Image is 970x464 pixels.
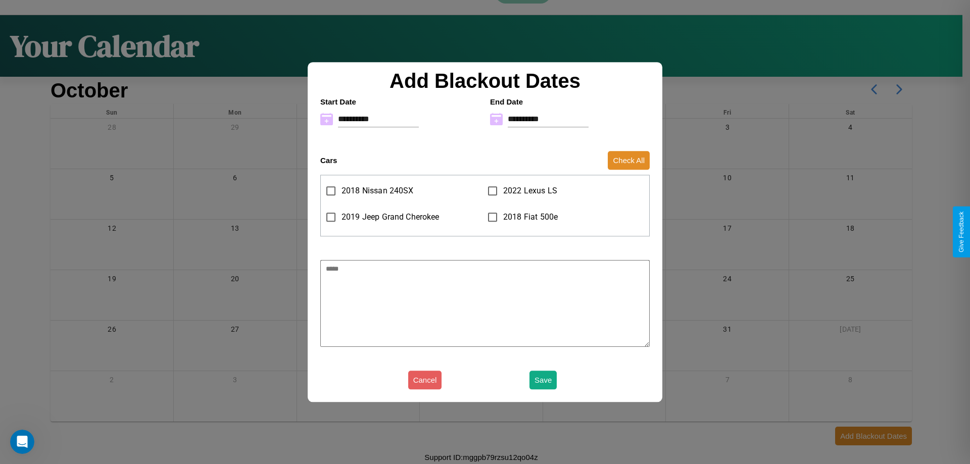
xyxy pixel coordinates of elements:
[608,151,650,170] button: Check All
[320,97,480,106] h4: Start Date
[529,371,557,389] button: Save
[408,371,442,389] button: Cancel
[342,211,440,223] span: 2019 Jeep Grand Cherokee
[503,185,557,197] span: 2022 Lexus LS
[490,97,650,106] h4: End Date
[320,156,337,165] h4: Cars
[342,185,414,197] span: 2018 Nissan 240SX
[10,430,34,454] iframe: Intercom live chat
[315,70,655,92] h2: Add Blackout Dates
[503,211,558,223] span: 2018 Fiat 500e
[958,212,965,252] div: Give Feedback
